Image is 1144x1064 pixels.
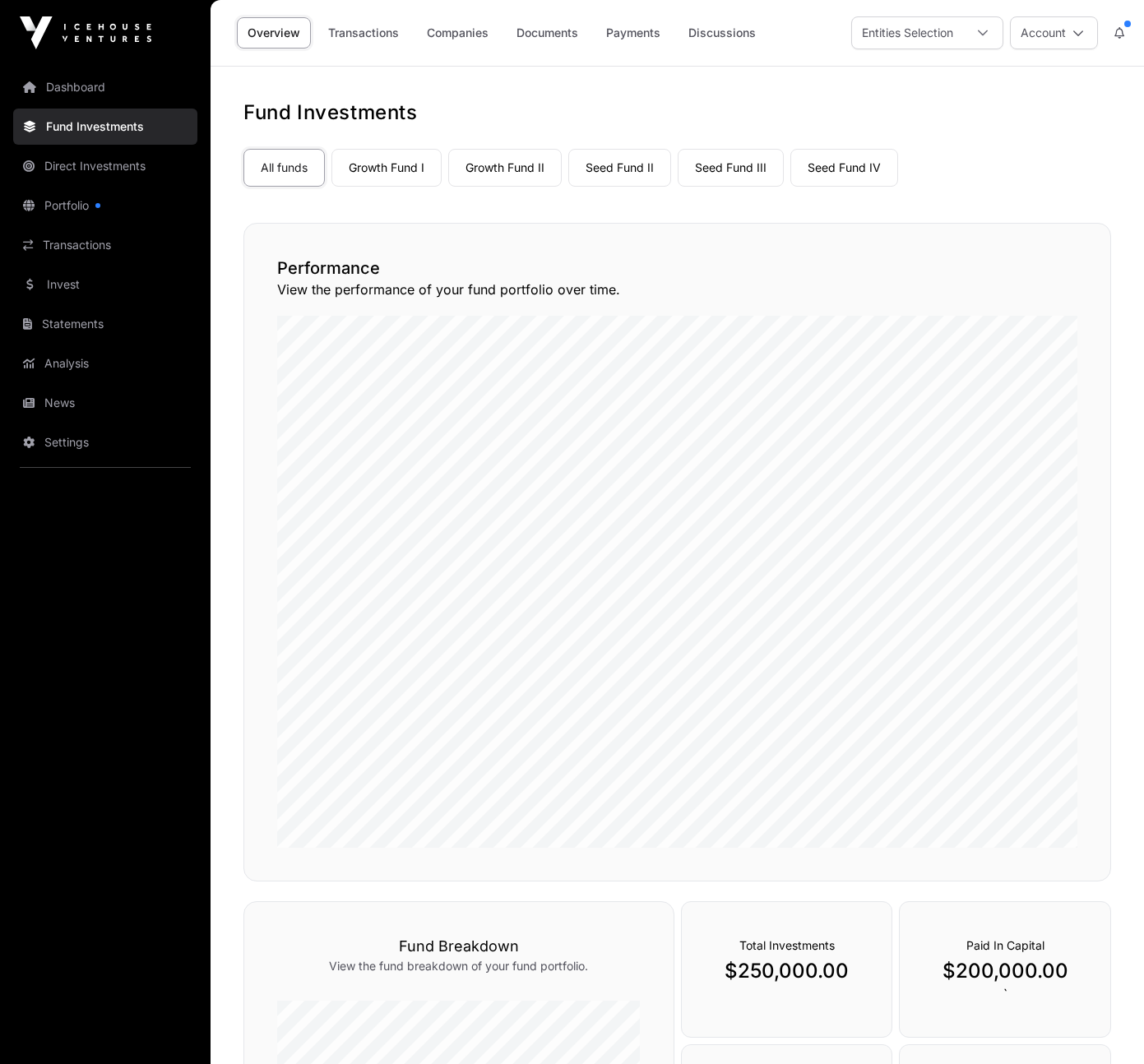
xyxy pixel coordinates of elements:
a: Statements [13,306,197,342]
a: Overview [237,17,311,49]
a: Documents [506,17,589,49]
span: Total Investments [739,938,835,952]
a: Direct Investments [13,148,197,184]
div: Entities Selection [852,17,963,49]
img: Icehouse Ventures Logo [20,16,151,49]
p: $200,000.00 [933,958,1077,984]
a: Invest [13,266,197,303]
p: View the fund breakdown of your fund portfolio. [277,958,641,974]
a: All funds [243,149,325,187]
p: $250,000.00 [715,958,859,984]
a: Discussions [678,17,767,49]
p: View the performance of your fund portfolio over time. [277,280,1077,299]
button: Account [1010,16,1098,49]
span: Paid In Capital [966,938,1044,952]
div: ` [899,901,1111,1038]
a: Transactions [317,17,410,49]
a: Seed Fund III [678,149,784,187]
iframe: Chat Widget [1062,985,1144,1064]
a: Growth Fund I [331,149,442,187]
h1: Fund Investments [243,99,1111,126]
a: Companies [416,17,499,49]
a: Seed Fund IV [790,149,898,187]
h2: Performance [277,257,1077,280]
a: Portfolio [13,187,197,224]
a: Analysis [13,345,197,382]
a: Settings [13,424,197,460]
a: Payments [595,17,671,49]
a: Seed Fund II [568,149,671,187]
a: Growth Fund II [448,149,562,187]
a: Fund Investments [13,109,197,145]
a: News [13,385,197,421]
h3: Fund Breakdown [277,935,641,958]
a: Transactions [13,227,197,263]
a: Dashboard [13,69,197,105]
